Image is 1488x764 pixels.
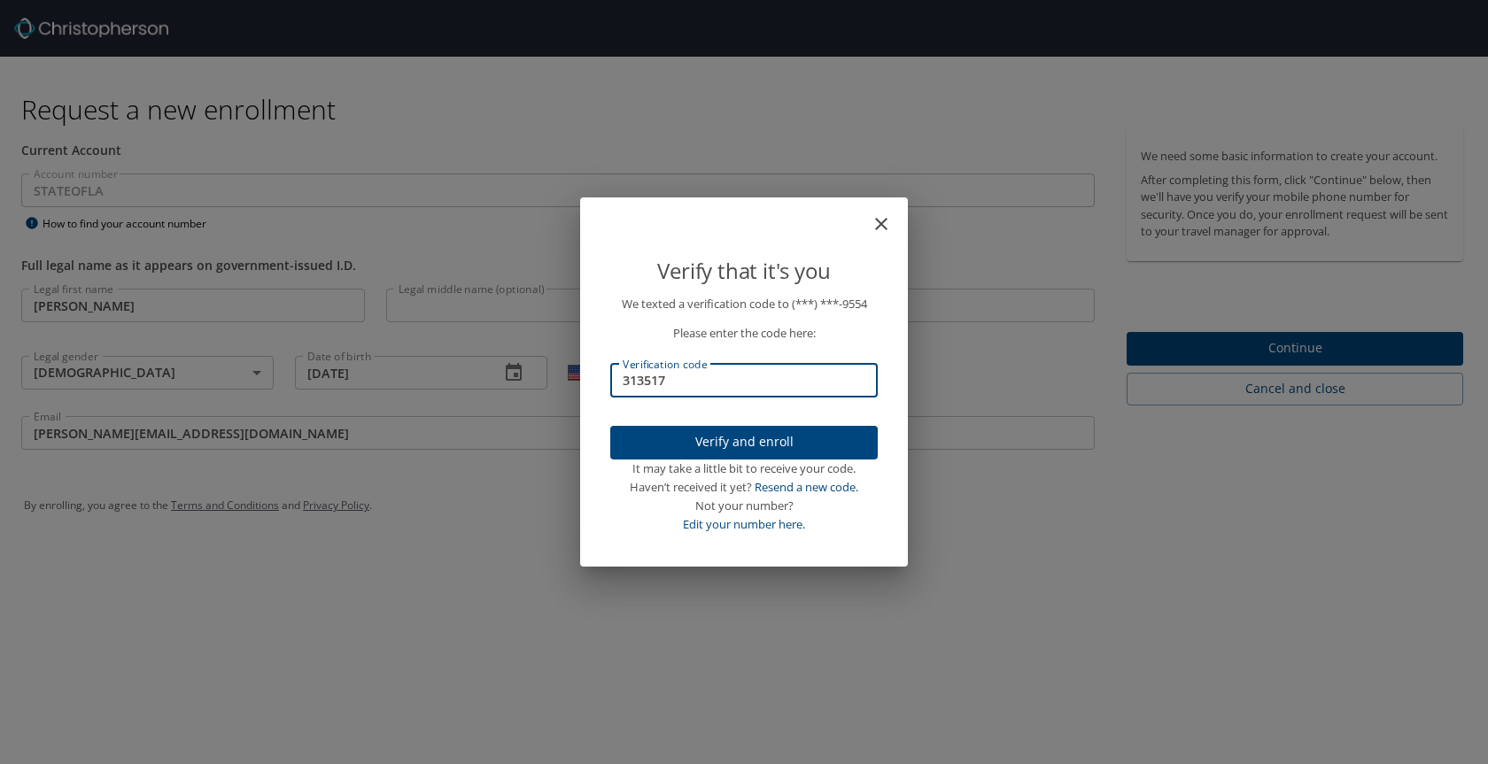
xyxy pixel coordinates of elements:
p: Please enter the code here: [610,324,878,343]
p: We texted a verification code to (***) ***- 9554 [610,295,878,313]
div: Haven’t received it yet? [610,478,878,497]
a: Resend a new code. [755,479,858,495]
button: close [880,205,901,226]
p: Verify that it's you [610,254,878,288]
span: Verify and enroll [624,431,864,453]
div: It may take a little bit to receive your code. [610,459,878,478]
button: Verify and enroll [610,426,878,460]
div: Not your number? [610,497,878,515]
a: Edit your number here. [683,516,805,532]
